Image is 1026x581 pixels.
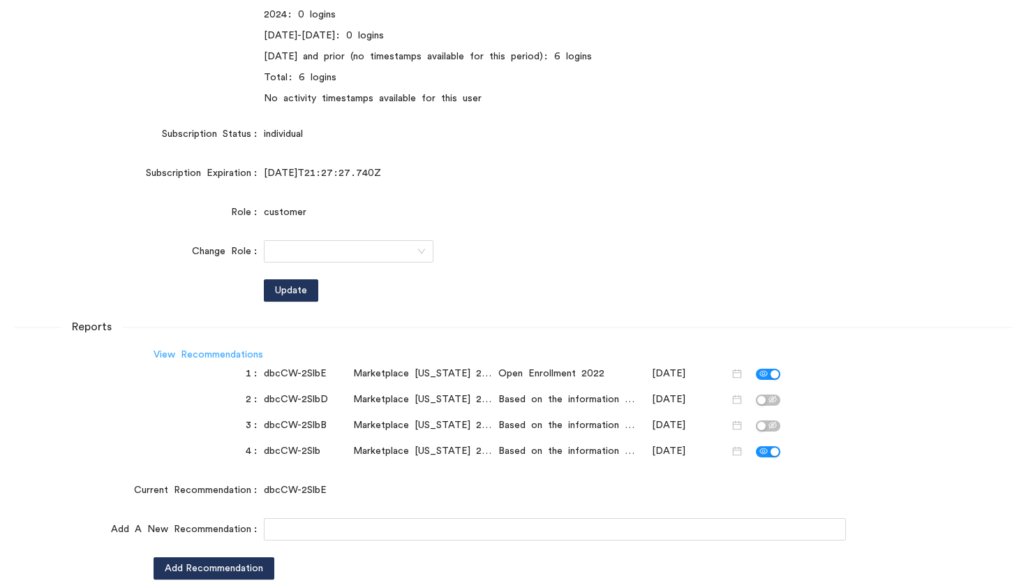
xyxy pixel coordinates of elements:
[353,418,493,433] div: Marketplace [US_STATE] 2021
[246,440,264,462] label: 4
[264,443,348,459] div: dbcCW-2Slb
[231,201,264,223] label: Role
[652,392,729,407] input: 09/16/2021
[264,366,348,381] div: dbcCW-2SlbE
[498,443,638,459] div: Based on the information you provided, the optimal choice is to join Marketplace [US_STATE] [PERS...
[246,362,264,385] label: 1
[275,283,307,298] span: Update
[264,126,846,142] div: individual
[61,318,123,336] span: Reports
[498,366,638,381] div: Open Enrollment 2022
[264,166,846,181] div: [DATE]T21:27:27.740Z
[264,7,846,22] div: 2024: 0 logins
[246,388,264,411] label: 2
[192,240,264,263] label: Change Role
[264,205,846,220] div: customer
[498,418,638,433] div: Based on the information you provided, the optimal choice is to join Marketplace [US_STATE] Blue ...
[264,418,348,433] div: dbcCW-2SlbB
[353,366,493,381] div: Marketplace [US_STATE] 2022
[146,162,264,184] label: Subscription Expiration
[134,479,264,501] label: Current Recommendation
[264,483,846,498] div: dbcCW-2SlbE
[652,443,729,459] input: 12/02/2020
[264,49,846,64] div: [DATE] and prior (no timestamps available for this period): 6 logins
[759,447,768,455] span: eye
[759,369,768,378] span: eye
[498,392,638,407] div: Based on the information you provided, the optimal choice is to join Marketplace [US_STATE] Oscar...
[264,28,846,43] div: [DATE]-[DATE]: 0 logins
[768,395,777,404] span: eye-invisible
[264,279,318,302] button: Update
[652,366,729,381] input: 11/08/2021
[111,518,264,540] label: Add A New Recommendation
[154,350,263,360] a: View Recommendations
[768,421,777,429] span: eye-invisible
[264,392,348,407] div: dbcCW-2SlbD
[264,91,846,106] div: No activity timestamps available for this user
[246,414,264,436] label: 3
[652,418,729,433] input: 06/11/2021
[162,123,264,145] label: Subscription Status
[165,561,263,576] span: Add Recommendation
[353,392,493,407] div: Marketplace [US_STATE] 2021
[264,70,846,85] div: Total: 6 logins
[353,443,493,459] div: Marketplace [US_STATE] 2021
[154,557,274,580] button: Add Recommendation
